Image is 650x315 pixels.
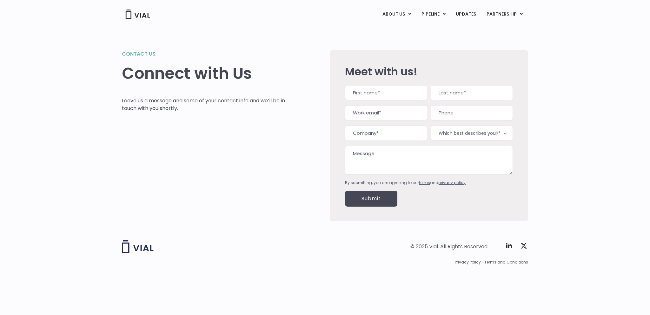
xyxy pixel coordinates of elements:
input: Phone [431,105,513,120]
input: Last name* [431,85,513,100]
a: privacy policy [438,180,466,185]
input: First name* [345,85,427,100]
a: UPDATES [451,9,481,20]
a: Privacy Policy [455,259,481,265]
div: By submitting, you are agreeing to our and [345,180,513,186]
h2: Meet with us! [345,65,513,78]
a: PARTNERSHIPMenu Toggle [481,9,528,20]
h1: Connect with Us [122,64,285,83]
input: Submit [345,191,397,207]
img: Vial Logo [125,10,150,19]
img: Vial logo wih "Vial" spelled out [122,240,154,253]
input: Company* [345,126,427,141]
a: terms [419,180,430,185]
span: Which best describes you?* [431,126,513,140]
p: Leave us a message and some of your contact info and we’ll be in touch with you shortly. [122,97,285,112]
a: PIPELINEMenu Toggle [416,9,450,20]
h2: Contact us [122,50,285,58]
a: ABOUT USMenu Toggle [377,9,416,20]
div: © 2025 Vial. All Rights Reserved [410,243,487,250]
input: Work email* [345,105,427,120]
a: Terms and Conditions [484,259,528,265]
